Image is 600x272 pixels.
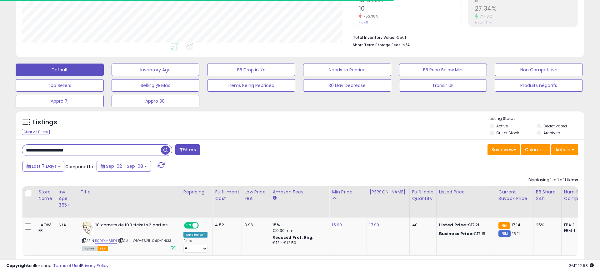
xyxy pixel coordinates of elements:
div: FBA: 1 [564,222,585,228]
b: Business Price: [439,231,473,237]
span: OFF [198,223,208,228]
label: Active [496,123,508,129]
button: Produits négatifs [495,79,583,92]
span: Columns [525,146,545,153]
span: ON [185,223,192,228]
button: Inventory Age [112,64,200,76]
div: 4.52 [215,222,237,228]
div: 3.96 [244,222,265,228]
button: Selling @ Max [112,79,200,92]
span: | SKU: LOTO-ES21N0x10-FNSKU [118,238,173,243]
label: Out of Stock [496,130,519,136]
div: Amazon AI * [183,232,208,238]
div: Fulfillment Cost [215,189,239,202]
label: Deactivated [543,123,567,129]
b: Short Term Storage Fees: [353,42,402,48]
div: Num of Comp. [564,189,587,202]
div: Title [81,189,178,195]
div: Listed Price [439,189,493,195]
div: Repricing [183,189,210,195]
div: €0.30 min [272,228,324,234]
img: 41IflcODcXL._SL40_.jpg [82,222,94,235]
strong: Copyright [6,263,29,269]
span: Compared to: [65,164,94,170]
span: Sep-02 - Sep-08 [106,163,143,169]
div: Fulfillable Quantity [412,189,434,202]
div: Current Buybox Price [498,189,531,202]
button: Columns [521,144,550,155]
a: 15.99 [332,222,342,228]
div: 40 [412,222,432,228]
div: JAOW FR [38,222,51,234]
div: N/A [59,222,73,228]
span: Last 7 Days [32,163,57,169]
h2: 27.34% [475,5,578,13]
button: BB Drop in 7d [207,64,295,76]
div: Amazon Fees [272,189,327,195]
button: Actions [551,144,578,155]
small: Prev: -4.24% [475,21,491,24]
a: Privacy Policy [81,263,108,269]
div: FBM: 1 [564,228,585,234]
button: Last 7 Days [22,161,64,172]
span: All listings currently available for purchase on Amazon [82,246,97,251]
li: €561 [353,33,573,41]
button: 30 Day Decrease [303,79,391,92]
b: Reduced Prof. Rng. [272,235,313,240]
div: ASIN: [82,222,176,251]
span: 15.11 [512,231,520,237]
small: Prev: 21 [359,21,368,24]
div: seller snap | | [6,263,108,269]
div: Inv. Age 365+ [59,189,75,208]
a: B00IYM6RE4 [95,238,117,244]
b: Total Inventory Value: [353,35,395,40]
div: €12 - €12.50 [272,240,324,246]
button: BB Price Below Min [399,64,487,76]
a: Terms of Use [53,263,80,269]
button: Needs to Reprice [303,64,391,76]
button: Transit UK [399,79,487,92]
button: Save View [487,144,520,155]
div: 25% [536,222,557,228]
span: FBA [97,246,108,251]
div: Preset: [183,239,208,253]
a: 17.99 [369,222,379,228]
small: Amazon Fees. [272,195,276,201]
div: 15% [272,222,324,228]
span: 17.14 [512,222,520,228]
button: Appro 7j [16,95,104,107]
div: [PERSON_NAME] [369,189,407,195]
small: 744.81% [478,14,492,19]
button: Filters [175,144,200,155]
div: Clear All Filters [22,129,50,135]
p: Listing States: [490,116,584,122]
div: Low Price FBA [244,189,267,202]
h5: Listings [33,118,57,127]
small: FBM [498,230,511,237]
div: Displaying 1 to 1 of 1 items [528,177,578,183]
div: €17.21 [439,222,491,228]
button: Sep-02 - Sep-08 [97,161,151,172]
b: Listed Price: [439,222,467,228]
h2: 10 [359,5,462,13]
div: BB Share 24h. [536,189,559,202]
button: Appro 30j [112,95,200,107]
button: Top Sellers [16,79,104,92]
span: N/A [402,42,410,48]
button: Items Being Repriced [207,79,295,92]
div: €17.15 [439,231,491,237]
button: Non Competitive [495,64,583,76]
small: -52.38% [362,14,378,19]
label: Archived [543,130,560,136]
b: 10 carnets de 100 tickets 2 parties [95,222,171,230]
small: FBA [498,222,510,229]
button: Default [16,64,104,76]
div: Store Name [38,189,53,202]
div: Min Price [332,189,364,195]
span: 2025-09-17 12:53 GMT [568,263,594,269]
